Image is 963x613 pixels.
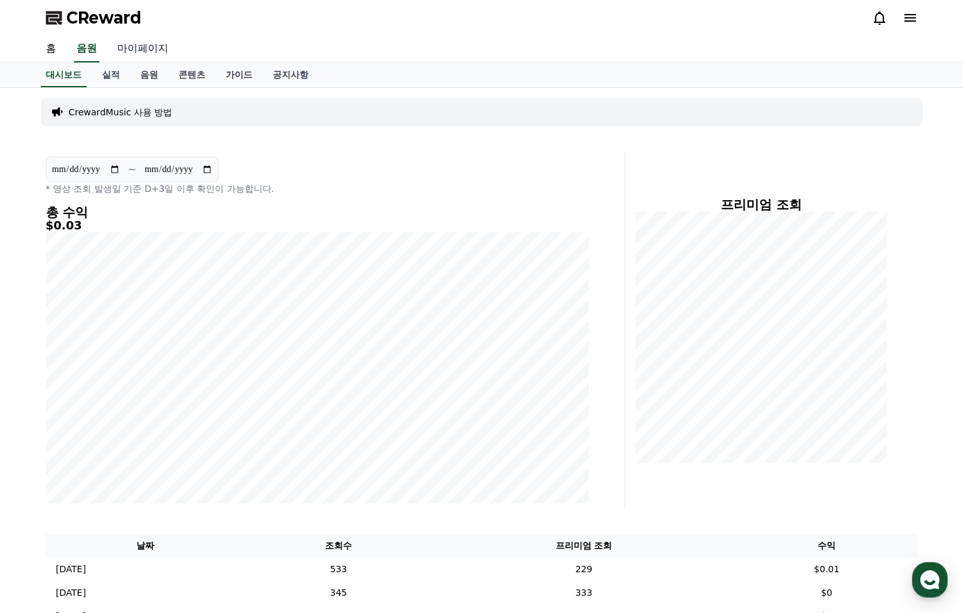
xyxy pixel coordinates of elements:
span: CReward [66,8,141,28]
span: 홈 [40,423,48,433]
td: $0.01 [736,558,918,581]
a: 음원 [74,36,99,62]
a: 공지사항 [263,63,319,87]
th: 조회수 [245,534,431,558]
span: 설정 [197,423,212,433]
p: [DATE] [56,586,86,600]
h5: $0.03 [46,219,589,232]
h4: 프리미엄 조회 [635,198,887,212]
th: 프리미엄 조회 [431,534,735,558]
a: 실적 [92,63,130,87]
td: $0 [736,581,918,605]
td: 333 [431,581,735,605]
a: CrewardMusic 사용 방법 [69,106,173,119]
th: 수익 [736,534,918,558]
th: 날짜 [46,534,245,558]
a: 가이드 [215,63,263,87]
a: 마이페이지 [107,36,178,62]
a: 콘텐츠 [168,63,215,87]
span: 대화 [117,424,132,434]
a: CReward [46,8,141,28]
a: 대시보드 [41,63,87,87]
a: 홈 [4,404,84,436]
td: 533 [245,558,431,581]
h4: 총 수익 [46,205,589,219]
td: 229 [431,558,735,581]
a: 음원 [130,63,168,87]
a: 홈 [36,36,66,62]
p: [DATE] [56,563,86,576]
td: 345 [245,581,431,605]
a: 대화 [84,404,164,436]
p: * 영상 조회 발생일 기준 D+3일 이후 확인이 가능합니다. [46,182,589,195]
a: 설정 [164,404,245,436]
p: ~ [128,162,136,177]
